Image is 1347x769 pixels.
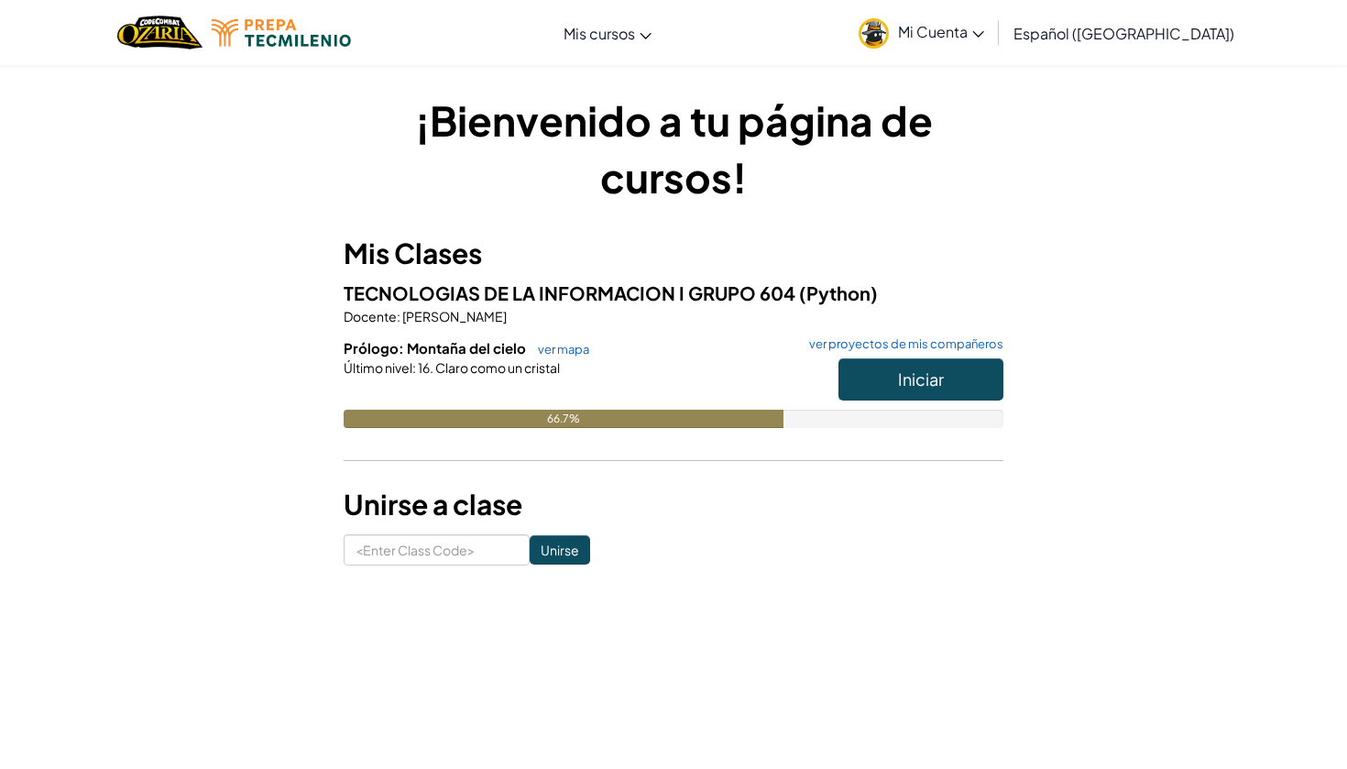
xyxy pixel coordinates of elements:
span: Docente [344,308,397,324]
button: Iniciar [838,358,1003,401]
h3: Mis Clases [344,233,1003,274]
span: Mi Cuenta [898,22,984,41]
span: Prólogo: Montaña del cielo [344,339,529,357]
span: Español ([GEOGRAPHIC_DATA]) [1013,24,1234,43]
span: 16. [416,359,433,376]
span: (Python) [799,281,878,304]
a: Ozaria by CodeCombat logo [117,14,203,51]
a: ver proyectos de mis compañeros [800,338,1003,350]
input: <Enter Class Code> [344,534,530,566]
a: Español ([GEOGRAPHIC_DATA]) [1004,8,1243,58]
input: Unirse [530,535,590,565]
img: avatar [859,18,889,49]
span: Último nivel [344,359,412,376]
span: Mis cursos [564,24,635,43]
img: Home [117,14,203,51]
div: 66.7% [344,410,783,428]
a: Mis cursos [554,8,661,58]
img: Tecmilenio logo [212,19,351,47]
span: TECNOLOGIAS DE LA INFORMACION I GRUPO 604 [344,281,799,304]
span: [PERSON_NAME] [400,308,507,324]
a: ver mapa [529,342,589,357]
span: Iniciar [898,368,944,390]
h1: ¡Bienvenido a tu página de cursos! [344,92,1003,205]
a: Mi Cuenta [849,4,993,61]
span: Claro como un cristal [433,359,560,376]
h3: Unirse a clase [344,484,1003,525]
span: : [412,359,416,376]
span: : [397,308,400,324]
